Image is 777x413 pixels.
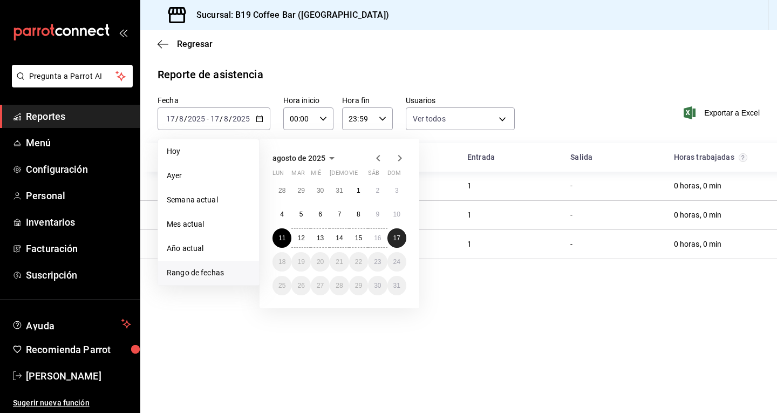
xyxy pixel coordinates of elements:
[175,114,179,123] span: /
[158,66,263,83] div: Reporte de asistencia
[665,205,731,225] div: Cell
[184,114,187,123] span: /
[26,268,131,282] span: Suscripción
[393,211,400,218] abbr: 10 de agosto de 2025
[459,205,480,225] div: Cell
[376,187,379,194] abbr: 2 de agosto de 2025
[387,252,406,272] button: 24 de agosto de 2025
[311,205,330,224] button: 6 de agosto de 2025
[140,143,777,172] div: Head
[357,187,360,194] abbr: 1 de agosto de 2025
[406,97,515,104] label: Usuarios
[167,219,250,230] span: Mes actual
[291,170,304,181] abbr: martes
[158,39,213,49] button: Regresar
[291,205,310,224] button: 5 de agosto de 2025
[166,114,175,123] input: --
[188,9,389,22] h3: Sucursal: B19 Coffee Bar ([GEOGRAPHIC_DATA])
[355,234,362,242] abbr: 15 de agosto de 2025
[459,176,480,196] div: Cell
[368,252,387,272] button: 23 de agosto de 2025
[387,170,401,181] abbr: domingo
[686,106,760,119] button: Exportar a Excel
[376,211,379,218] abbr: 9 de agosto de 2025
[119,28,127,37] button: open_drawer_menu
[272,228,291,248] button: 11 de agosto de 2025
[210,114,220,123] input: --
[349,181,368,200] button: 1 de agosto de 2025
[357,211,360,218] abbr: 8 de agosto de 2025
[140,172,777,201] div: Row
[311,252,330,272] button: 20 de agosto de 2025
[158,97,270,104] label: Fecha
[297,234,304,242] abbr: 12 de agosto de 2025
[272,152,338,165] button: agosto de 2025
[280,211,284,218] abbr: 4 de agosto de 2025
[459,147,562,167] div: HeadCell
[665,234,731,254] div: Cell
[393,282,400,289] abbr: 31 de agosto de 2025
[395,187,399,194] abbr: 3 de agosto de 2025
[12,65,133,87] button: Pregunta a Parrot AI
[393,258,400,266] abbr: 24 de agosto de 2025
[349,205,368,224] button: 8 de agosto de 2025
[149,147,356,167] div: HeadCell
[311,276,330,295] button: 27 de agosto de 2025
[140,143,777,259] div: Container
[149,205,237,225] div: Cell
[297,187,304,194] abbr: 29 de julio de 2025
[278,282,285,289] abbr: 25 de agosto de 2025
[297,282,304,289] abbr: 26 de agosto de 2025
[26,136,131,150] span: Menú
[272,276,291,295] button: 25 de agosto de 2025
[26,241,131,256] span: Facturación
[291,228,310,248] button: 12 de agosto de 2025
[562,176,581,196] div: Cell
[330,170,393,181] abbr: jueves
[13,397,131,409] span: Sugerir nueva función
[338,211,342,218] abbr: 7 de agosto de 2025
[26,215,131,229] span: Inventarios
[187,114,206,123] input: ----
[355,282,362,289] abbr: 29 de agosto de 2025
[336,258,343,266] abbr: 21 de agosto de 2025
[278,234,285,242] abbr: 11 de agosto de 2025
[393,234,400,242] abbr: 17 de agosto de 2025
[272,181,291,200] button: 28 de julio de 2025
[272,170,284,181] abbr: lunes
[413,113,446,124] span: Ver todos
[562,147,665,167] div: HeadCell
[207,114,209,123] span: -
[272,205,291,224] button: 4 de agosto de 2025
[167,194,250,206] span: Semana actual
[387,181,406,200] button: 3 de agosto de 2025
[232,114,250,123] input: ----
[355,258,362,266] abbr: 22 de agosto de 2025
[330,252,349,272] button: 21 de agosto de 2025
[220,114,223,123] span: /
[299,211,303,218] abbr: 5 de agosto de 2025
[223,114,229,123] input: --
[368,170,379,181] abbr: sábado
[562,205,581,225] div: Cell
[349,170,358,181] abbr: viernes
[278,258,285,266] abbr: 18 de agosto de 2025
[26,369,131,383] span: [PERSON_NAME]
[140,230,777,259] div: Row
[336,282,343,289] abbr: 28 de agosto de 2025
[317,187,324,194] abbr: 30 de julio de 2025
[330,228,349,248] button: 14 de agosto de 2025
[311,228,330,248] button: 13 de agosto de 2025
[368,276,387,295] button: 30 de agosto de 2025
[330,205,349,224] button: 7 de agosto de 2025
[179,114,184,123] input: --
[272,252,291,272] button: 18 de agosto de 2025
[177,39,213,49] span: Regresar
[387,228,406,248] button: 17 de agosto de 2025
[387,205,406,224] button: 10 de agosto de 2025
[374,258,381,266] abbr: 23 de agosto de 2025
[167,146,250,157] span: Hoy
[665,147,768,167] div: HeadCell
[459,234,480,254] div: Cell
[336,187,343,194] abbr: 31 de julio de 2025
